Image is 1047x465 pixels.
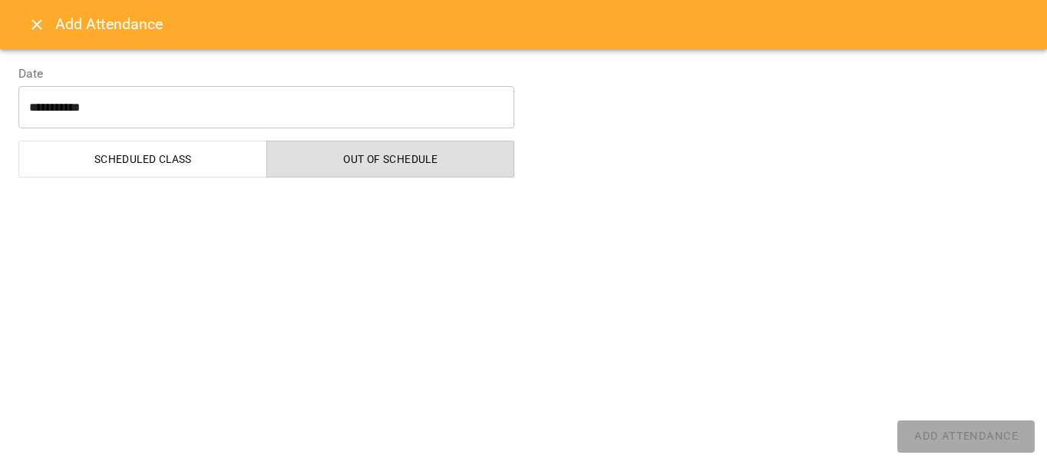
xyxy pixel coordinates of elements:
[18,6,55,43] button: Close
[18,141,267,178] button: Scheduled class
[55,12,1029,36] h6: Add Attendance
[18,68,514,80] label: Date
[276,150,506,168] span: Out of Schedule
[266,141,515,178] button: Out of Schedule
[28,150,258,168] span: Scheduled class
